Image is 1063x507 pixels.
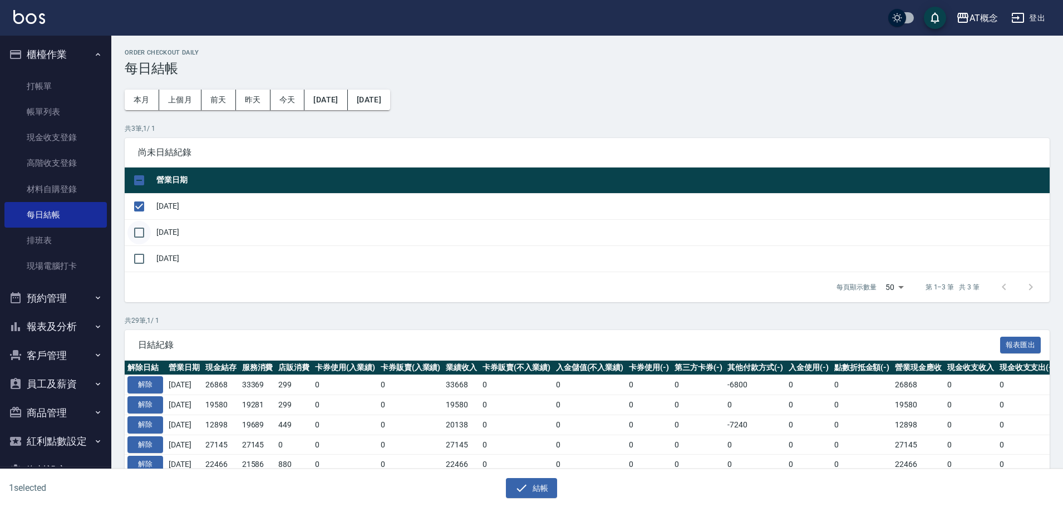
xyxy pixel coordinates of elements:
td: 0 [725,435,786,455]
td: -6800 [725,375,786,395]
td: 0 [553,455,627,475]
td: 0 [831,435,893,455]
td: 0 [786,375,831,395]
td: 0 [378,395,444,415]
td: 0 [480,455,553,475]
button: 解除 [127,436,163,454]
td: 0 [831,415,893,435]
td: 0 [672,435,725,455]
a: 每日結帳 [4,202,107,228]
td: 0 [672,395,725,415]
td: 0 [672,415,725,435]
button: [DATE] [304,90,347,110]
td: 299 [275,375,312,395]
td: 22466 [203,455,239,475]
td: 0 [312,455,378,475]
button: 預約管理 [4,284,107,313]
td: 0 [553,435,627,455]
td: 20138 [443,415,480,435]
td: 0 [553,375,627,395]
td: 880 [275,455,312,475]
th: 卡券使用(入業績) [312,361,378,375]
td: 26868 [203,375,239,395]
td: 0 [378,435,444,455]
th: 服務消費 [239,361,276,375]
td: 0 [944,415,997,435]
td: 12898 [203,415,239,435]
th: 店販消費 [275,361,312,375]
p: 第 1–3 筆 共 3 筆 [926,282,980,292]
button: 解除 [127,456,163,473]
td: 19580 [443,395,480,415]
button: 報表及分析 [4,312,107,341]
td: [DATE] [166,435,203,455]
td: 0 [626,415,672,435]
td: 0 [997,395,1058,415]
span: 尚未日結紀錄 [138,147,1036,158]
h6: 1 selected [9,481,264,495]
th: 入金使用(-) [786,361,831,375]
td: 0 [480,435,553,455]
button: save [924,7,946,29]
td: [DATE] [166,375,203,395]
button: 上個月 [159,90,201,110]
td: 0 [672,375,725,395]
td: 0 [553,415,627,435]
th: 現金結存 [203,361,239,375]
button: 昨天 [236,90,270,110]
td: 27145 [443,435,480,455]
td: 0 [944,435,997,455]
th: 業績收入 [443,361,480,375]
td: [DATE] [154,219,1050,245]
a: 材料自購登錄 [4,176,107,202]
td: 0 [378,375,444,395]
button: 本月 [125,90,159,110]
th: 解除日結 [125,361,166,375]
button: 前天 [201,90,236,110]
th: 營業現金應收 [892,361,944,375]
div: AT概念 [970,11,998,25]
td: 0 [725,395,786,415]
button: 解除 [127,416,163,434]
a: 現金收支登錄 [4,125,107,150]
td: [DATE] [166,415,203,435]
td: [DATE] [154,193,1050,219]
button: 解除 [127,396,163,414]
td: 0 [480,395,553,415]
td: 0 [831,455,893,475]
td: [DATE] [154,245,1050,272]
th: 卡券使用(-) [626,361,672,375]
a: 帳單列表 [4,99,107,125]
td: 449 [275,415,312,435]
td: 0 [997,455,1058,475]
button: AT概念 [952,7,1002,29]
th: 營業日期 [154,168,1050,194]
td: 27145 [892,435,944,455]
td: 19580 [892,395,944,415]
th: 卡券販賣(不入業績) [480,361,553,375]
td: 26868 [892,375,944,395]
td: 0 [626,375,672,395]
button: 員工及薪資 [4,370,107,398]
td: [DATE] [166,455,203,475]
td: 0 [480,375,553,395]
td: 0 [312,375,378,395]
td: 12898 [892,415,944,435]
h3: 每日結帳 [125,61,1050,76]
td: 0 [553,395,627,415]
button: 客戶管理 [4,341,107,370]
td: 0 [997,375,1058,395]
p: 每頁顯示數量 [836,282,877,292]
button: 結帳 [506,478,558,499]
td: 19580 [203,395,239,415]
th: 現金收支收入 [944,361,997,375]
a: 排班表 [4,228,107,253]
button: 今天 [270,90,305,110]
td: 0 [831,395,893,415]
td: 0 [672,455,725,475]
td: 0 [378,415,444,435]
a: 現場電腦打卡 [4,253,107,279]
td: 0 [997,415,1058,435]
td: 0 [378,455,444,475]
button: 商品管理 [4,398,107,427]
